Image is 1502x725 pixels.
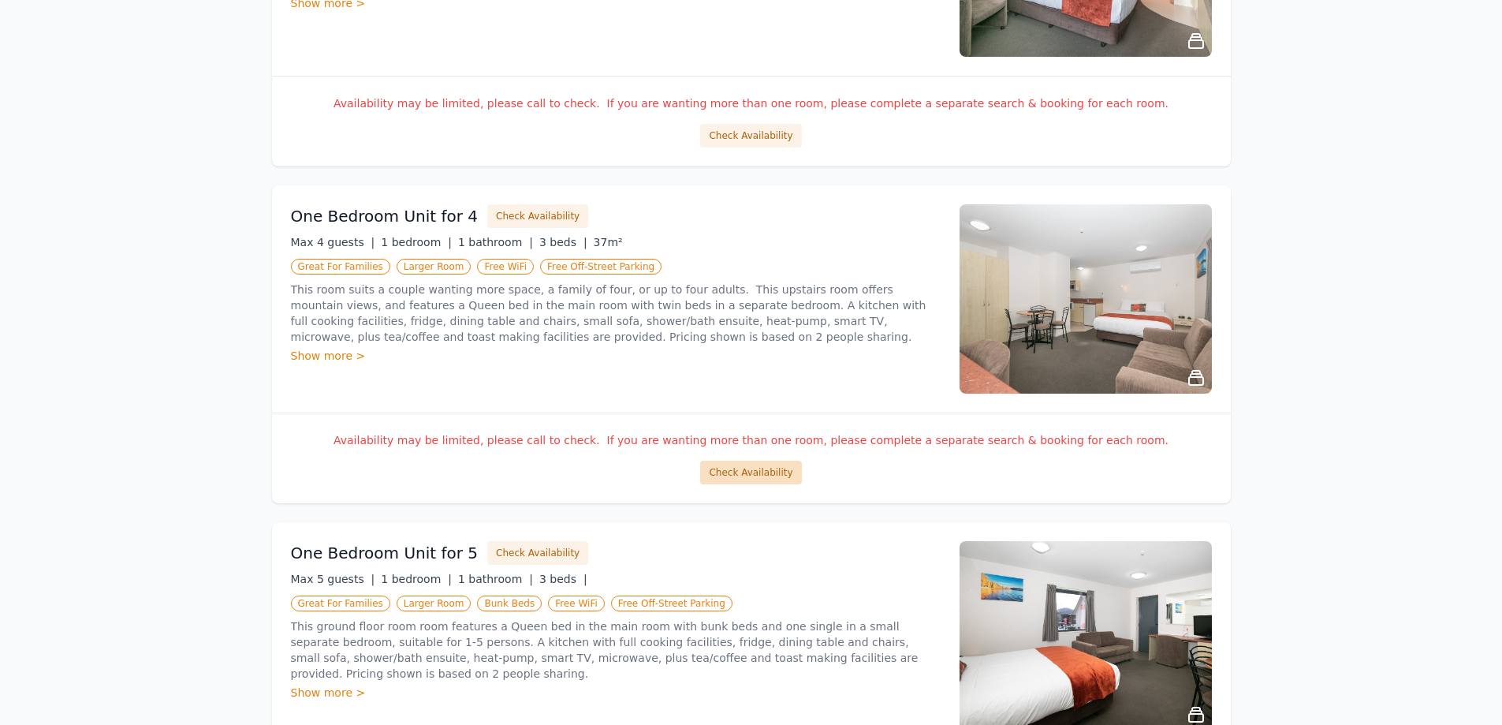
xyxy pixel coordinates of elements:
[291,596,390,611] span: Great For Families
[291,618,941,682] p: This ground floor room room features a Queen bed in the main room with bunk beds and one single i...
[291,95,1212,111] p: Availability may be limited, please call to check. If you are wanting more than one room, please ...
[291,573,375,585] span: Max 5 guests |
[291,259,390,275] span: Great For Families
[291,685,941,701] div: Show more >
[540,259,662,275] span: Free Off-Street Parking
[291,542,479,564] h3: One Bedroom Unit for 5
[700,124,801,148] button: Check Availability
[291,432,1212,448] p: Availability may be limited, please call to check. If you are wanting more than one room, please ...
[487,541,588,565] button: Check Availability
[381,573,452,585] span: 1 bedroom |
[458,573,533,585] span: 1 bathroom |
[477,596,542,611] span: Bunk Beds
[397,259,471,275] span: Larger Room
[487,204,588,228] button: Check Availability
[381,236,452,249] span: 1 bedroom |
[594,236,623,249] span: 37m²
[291,282,941,345] p: This room suits a couple wanting more space, a family of four, or up to four adults. This upstair...
[700,461,801,484] button: Check Availability
[458,236,533,249] span: 1 bathroom |
[611,596,732,611] span: Free Off-Street Parking
[291,348,941,364] div: Show more >
[291,205,479,227] h3: One Bedroom Unit for 4
[291,236,375,249] span: Max 4 guests |
[397,596,471,611] span: Larger Room
[477,259,534,275] span: Free WiFi
[539,573,587,585] span: 3 beds |
[539,236,587,249] span: 3 beds |
[548,596,605,611] span: Free WiFi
